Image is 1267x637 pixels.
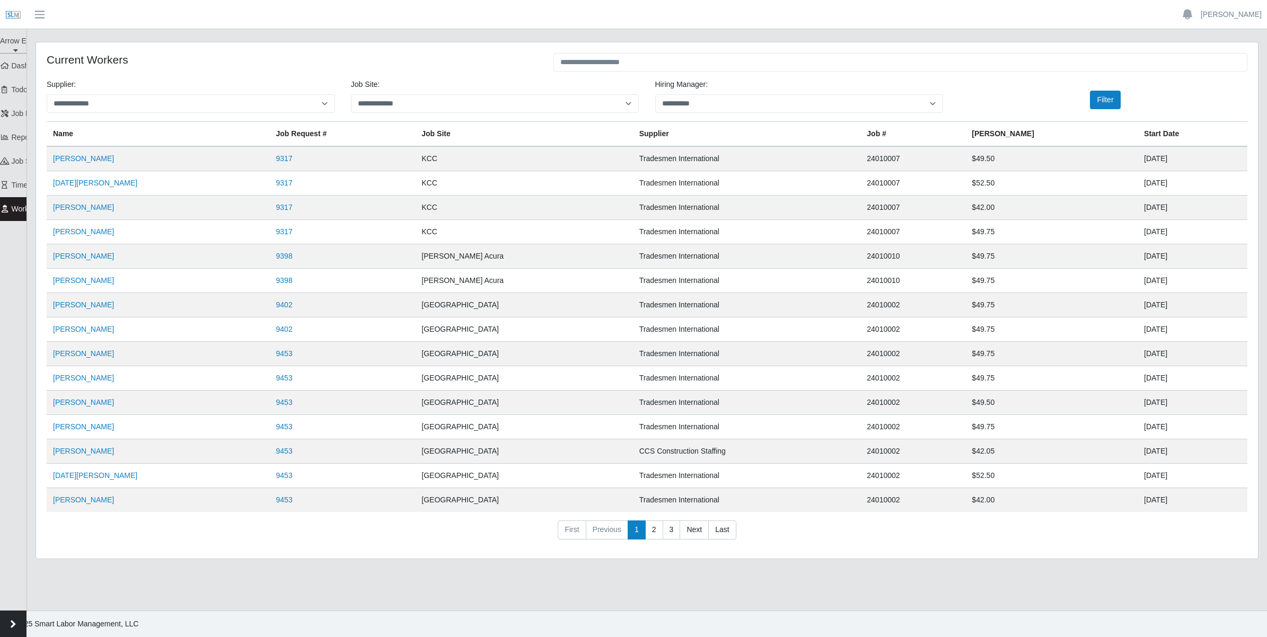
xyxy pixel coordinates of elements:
a: 9317 [276,227,293,236]
button: Filter [1090,91,1120,109]
td: [GEOGRAPHIC_DATA] [415,317,632,342]
td: Tradesmen International [633,171,861,196]
span: Todo [12,85,28,94]
a: [PERSON_NAME] [53,325,114,333]
td: [GEOGRAPHIC_DATA] [415,391,632,415]
td: [DATE] [1138,317,1247,342]
td: Tradesmen International [633,293,861,317]
a: 2 [645,520,663,539]
a: [PERSON_NAME] [53,203,114,211]
td: [DATE] [1138,342,1247,366]
td: [DATE] [1138,146,1247,171]
td: [GEOGRAPHIC_DATA] [415,415,632,439]
td: 24010007 [860,220,965,244]
td: $49.50 [965,146,1138,171]
a: 9398 [276,276,293,285]
a: 9453 [276,349,293,358]
td: KCC [415,196,632,220]
td: $52.50 [965,464,1138,488]
span: Dashboard [12,61,48,70]
a: 9453 [276,447,293,455]
td: Tradesmen International [633,488,861,512]
td: [DATE] [1138,366,1247,391]
a: [PERSON_NAME] [53,252,114,260]
a: [PERSON_NAME] [53,447,114,455]
td: $49.75 [965,366,1138,391]
td: Tradesmen International [633,146,861,171]
td: 24010002 [860,366,965,391]
a: [PERSON_NAME] [53,374,114,382]
td: 24010010 [860,244,965,269]
td: [DATE] [1138,196,1247,220]
td: Tradesmen International [633,391,861,415]
a: [PERSON_NAME] [53,398,114,406]
td: [DATE] [1138,488,1247,512]
td: [GEOGRAPHIC_DATA] [415,439,632,464]
nav: pagination [47,520,1247,548]
a: [PERSON_NAME] [53,496,114,504]
td: $49.50 [965,391,1138,415]
td: Tradesmen International [633,269,861,293]
td: $42.00 [965,488,1138,512]
a: 9317 [276,179,293,187]
td: $49.75 [965,220,1138,244]
td: $49.75 [965,244,1138,269]
th: Job Request # [270,122,416,147]
td: Tradesmen International [633,464,861,488]
td: 24010007 [860,171,965,196]
a: [PERSON_NAME] [53,276,114,285]
a: 9402 [276,300,293,309]
td: [PERSON_NAME] Acura [415,244,632,269]
td: [DATE] [1138,171,1247,196]
span: © 2025 Smart Labor Management, LLC [8,620,138,628]
a: 9317 [276,154,293,163]
th: Start Date [1138,122,1247,147]
td: $42.00 [965,196,1138,220]
td: [GEOGRAPHIC_DATA] [415,342,632,366]
a: [DATE][PERSON_NAME] [53,179,137,187]
td: Tradesmen International [633,415,861,439]
td: [DATE] [1138,220,1247,244]
a: 9398 [276,252,293,260]
td: Tradesmen International [633,317,861,342]
td: $49.75 [965,293,1138,317]
td: Tradesmen International [633,196,861,220]
td: [GEOGRAPHIC_DATA] [415,464,632,488]
img: SLM Logo [5,7,21,23]
td: Tradesmen International [633,244,861,269]
td: 24010002 [860,439,965,464]
td: 24010002 [860,391,965,415]
span: job site [12,157,39,165]
th: Name [47,122,270,147]
td: 24010007 [860,196,965,220]
td: [DATE] [1138,293,1247,317]
td: [DATE] [1138,439,1247,464]
label: Supplier: [47,79,76,90]
span: Workers [12,205,39,213]
a: 9402 [276,325,293,333]
h4: Current Workers [47,53,538,66]
td: [DATE] [1138,244,1247,269]
a: Last [708,520,736,539]
th: Supplier [633,122,861,147]
label: job site: [351,79,380,90]
th: Job # [860,122,965,147]
td: 24010002 [860,464,965,488]
td: [GEOGRAPHIC_DATA] [415,366,632,391]
th: [PERSON_NAME] [965,122,1138,147]
td: [DATE] [1138,391,1247,415]
a: 9453 [276,471,293,480]
td: Tradesmen International [633,220,861,244]
td: 24010007 [860,146,965,171]
span: Reports [12,133,38,141]
td: CCS Construction Staffing [633,439,861,464]
td: 24010002 [860,488,965,512]
td: $49.75 [965,415,1138,439]
td: Tradesmen International [633,366,861,391]
td: Tradesmen International [633,342,861,366]
a: 9453 [276,422,293,431]
a: [DATE][PERSON_NAME] [53,471,137,480]
td: 24010002 [860,415,965,439]
span: Job Requests [12,109,57,118]
td: [DATE] [1138,269,1247,293]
